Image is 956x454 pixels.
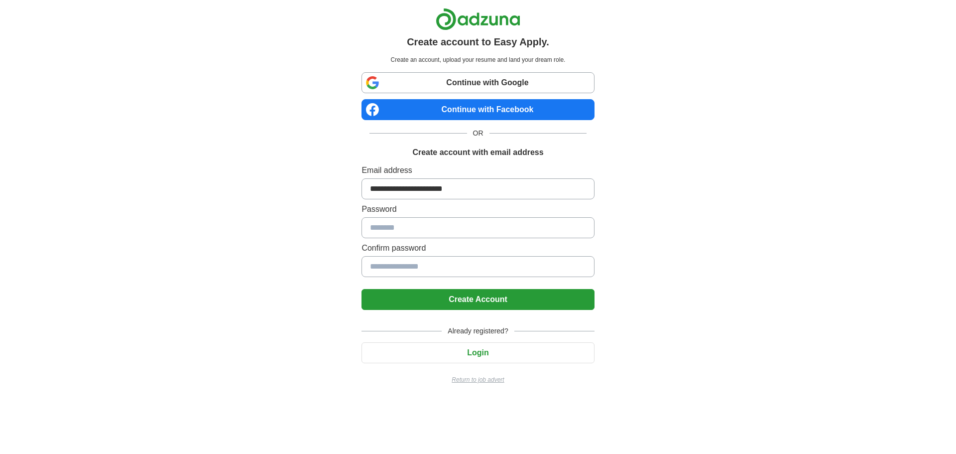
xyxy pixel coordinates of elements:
[407,34,549,49] h1: Create account to Easy Apply.
[361,72,594,93] a: Continue with Google
[361,242,594,254] label: Confirm password
[361,164,594,176] label: Email address
[467,128,489,139] span: OR
[361,99,594,120] a: Continue with Facebook
[361,348,594,357] a: Login
[361,203,594,215] label: Password
[361,289,594,310] button: Create Account
[412,147,543,158] h1: Create account with email address
[363,55,592,64] p: Create an account, upload your resume and land your dream role.
[442,326,514,336] span: Already registered?
[361,342,594,363] button: Login
[436,8,520,30] img: Adzuna logo
[361,375,594,384] a: Return to job advert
